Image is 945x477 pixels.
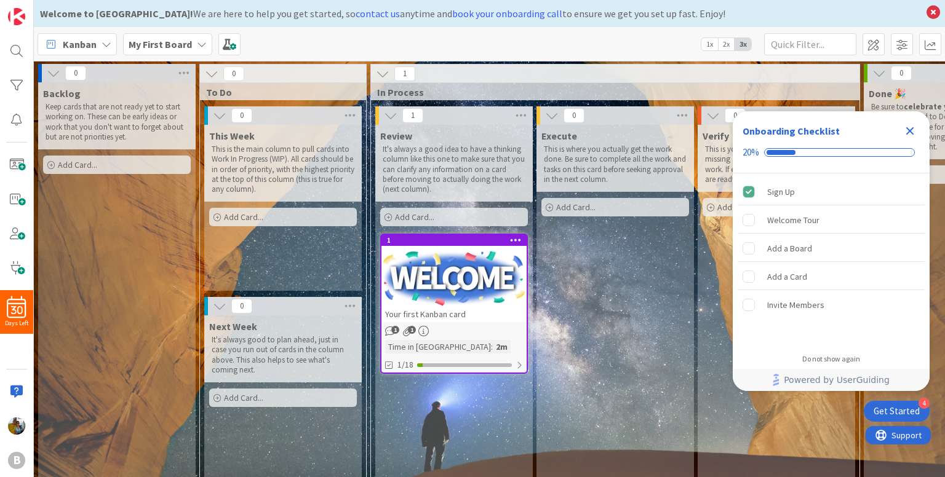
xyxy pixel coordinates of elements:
div: Invite Members is incomplete. [738,291,925,318]
span: 1/18 [397,358,413,371]
span: 0 [564,108,584,123]
span: 0 [891,66,912,81]
span: 0 [223,66,244,81]
span: 0 [231,108,252,123]
div: Welcome Tour is incomplete. [738,207,925,234]
p: Keep cards that are not ready yet to start working on. These can be early ideas or work that you ... [46,102,188,142]
div: We are here to help you get started, so anytime and to ensure we get you set up fast. Enjoy! [40,6,920,21]
div: Do not show again [802,354,860,364]
div: Sign Up is complete. [738,178,925,205]
div: Welcome Tour [767,213,819,227]
div: Footer [733,369,930,391]
div: Checklist progress: 20% [743,147,920,158]
span: Execute [541,130,577,142]
span: Add Card... [395,211,434,223]
span: Add Card... [224,392,263,403]
div: Get Started [874,405,920,417]
div: Add a Card [767,269,807,284]
p: It's always good to plan ahead, just in case you run out of cards in the column above. This also ... [212,335,354,375]
span: : [491,340,493,353]
div: 4 [919,398,930,409]
div: Checklist items [733,173,930,346]
span: 1 [408,326,416,334]
b: Welcome to [GEOGRAPHIC_DATA]! [40,7,193,20]
p: It's always a good idea to have a thinking column like this one to make sure that you can clarify... [383,144,525,194]
span: Add Card... [556,202,596,213]
div: Time in [GEOGRAPHIC_DATA] [385,340,491,353]
span: 0 [725,108,746,123]
a: 1Your first Kanban cardTime in [GEOGRAPHIC_DATA]:2m1/18 [380,234,528,374]
div: 20% [743,147,759,158]
div: Invite Members [767,298,824,312]
span: In Process [377,86,844,98]
a: Powered by UserGuiding [739,369,923,391]
span: 2x [718,38,735,50]
div: 1 [387,236,527,245]
span: 0 [65,66,86,81]
span: 3x [735,38,751,50]
img: Visit kanbanzone.com [8,8,25,25]
div: Add a Card is incomplete. [738,263,925,290]
div: B [8,452,25,469]
a: book your onboarding call [452,7,562,20]
b: My First Board [129,38,192,50]
div: Sign Up [767,184,795,199]
img: DP [8,417,25,435]
a: contact us [356,7,400,20]
span: 1 [391,326,399,334]
div: Close Checklist [900,121,920,141]
span: To Do [206,86,351,98]
div: 1 [381,235,527,246]
p: This is where you actually get the work done. Be sure to complete all the work and tasks on this ... [544,144,687,184]
span: Add Card... [224,211,263,223]
span: Add Card... [717,202,757,213]
span: Kanban [63,37,97,52]
input: Quick Filter... [764,33,856,55]
span: This Week [209,130,255,142]
div: Open Get Started checklist, remaining modules: 4 [864,401,930,422]
div: 1Your first Kanban card [381,235,527,322]
div: Onboarding Checklist [743,124,840,138]
span: 1 [402,108,423,123]
p: This is your last chance to catch anything missing and provide feedback about the work. If everyt... [705,144,848,184]
span: Support [26,2,56,17]
span: Backlog [43,87,81,100]
span: 30 [11,306,23,315]
span: Powered by UserGuiding [784,373,890,387]
div: 2m [493,340,511,353]
div: Add a Board [767,241,812,256]
div: Your first Kanban card [381,306,527,322]
div: Add a Board is incomplete. [738,235,925,262]
p: This is the main column to pull cards into Work In Progress (WIP). All cards should be in order o... [212,144,354,194]
div: Checklist Container [733,111,930,391]
span: 0 [231,299,252,313]
span: Next Week [209,320,257,333]
span: Done 🎉 [869,87,906,100]
span: 1 [394,66,415,81]
span: 1x [701,38,718,50]
span: Review [380,130,412,142]
span: Verify [703,130,729,142]
span: Add Card... [58,159,97,170]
